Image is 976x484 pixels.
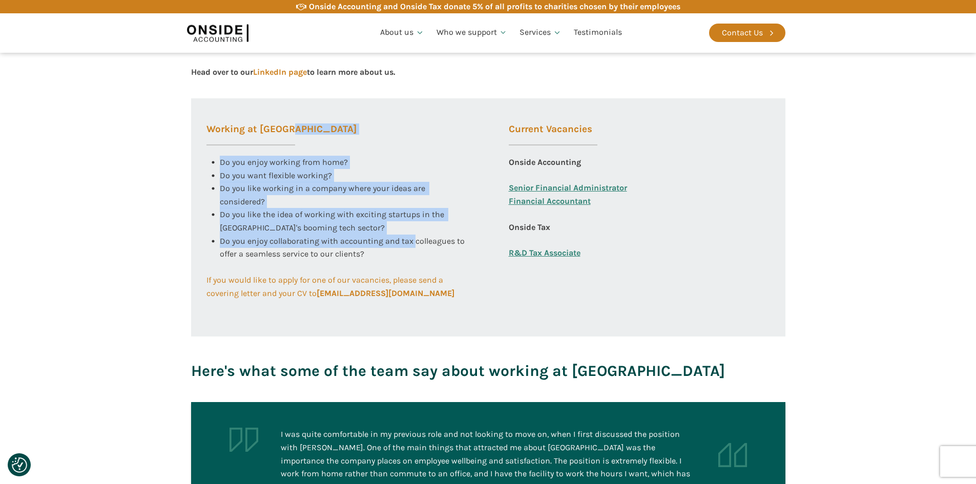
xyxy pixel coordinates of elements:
[568,15,628,50] a: Testimonials
[430,15,514,50] a: Who we support
[187,21,248,45] img: Onside Accounting
[509,156,581,181] div: Onside Accounting
[206,275,454,298] span: If you would like to apply for one of our vacancies, please send a covering letter and your CV to
[12,457,27,473] img: Revisit consent button
[374,15,430,50] a: About us
[191,357,725,385] h3: Here's what some of the team say about working at [GEOGRAPHIC_DATA]
[220,171,332,180] span: Do you want flexible working?
[509,195,591,221] a: Financial Accountant
[509,124,597,145] h3: Current Vacancies
[206,273,468,300] a: If you would like to apply for one of our vacancies, please send a covering letter and your CV to...
[206,124,357,145] h3: Working at [GEOGRAPHIC_DATA]
[709,24,785,42] a: Contact Us
[220,157,348,167] span: Do you enjoy working from home?
[253,67,307,77] a: LinkedIn page
[220,236,467,259] span: Do you enjoy collaborating with accounting and tax colleagues to offer a seamless service to our ...
[191,39,660,78] div: Join us to unlock your potential and build a rewarding career with a firm that prioritises your s...
[220,209,446,233] span: Do you like the idea of working with exciting startups in the [GEOGRAPHIC_DATA]'s booming tech se...
[220,183,427,206] span: Do you like working in a company where your ideas are considered?
[513,15,568,50] a: Services
[509,221,550,246] div: Onside Tax
[509,246,580,260] a: R&D Tax Associate
[509,181,627,195] a: Senior Financial Administrator
[317,288,454,298] b: [EMAIL_ADDRESS][DOMAIN_NAME]
[12,457,27,473] button: Consent Preferences
[722,26,763,39] div: Contact Us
